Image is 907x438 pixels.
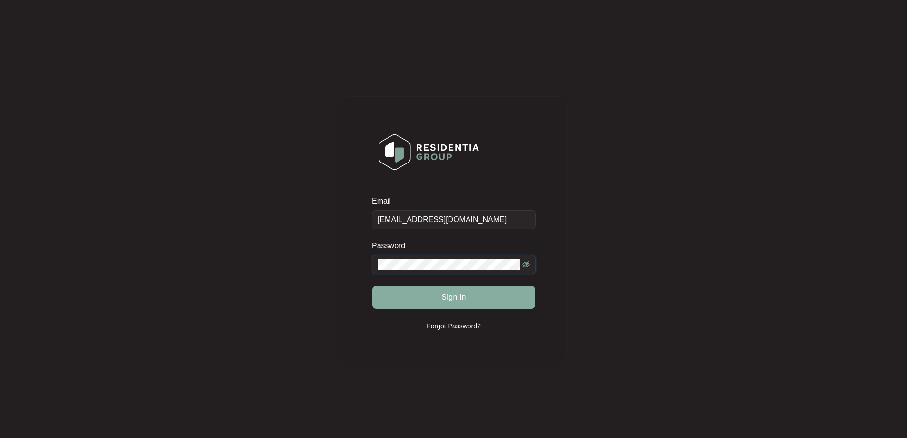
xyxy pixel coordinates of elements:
[441,292,466,303] span: Sign in
[378,259,520,270] input: Password
[522,261,530,268] span: eye-invisible
[372,286,535,309] button: Sign in
[427,321,481,331] p: Forgot Password?
[372,210,536,229] input: Email
[372,241,412,251] label: Password
[372,128,485,176] img: Login Logo
[372,196,398,206] label: Email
